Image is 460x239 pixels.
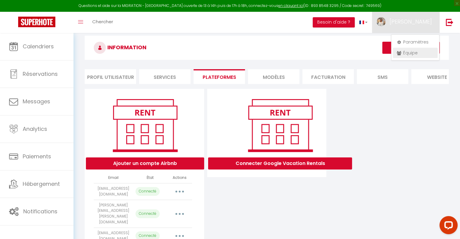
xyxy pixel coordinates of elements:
[23,125,47,133] span: Analytics
[208,157,352,170] button: Connecter Google Vacation Rentals
[23,208,57,215] span: Notifications
[135,209,160,218] p: Connecté
[23,70,58,78] span: Réservations
[393,37,438,47] a: Paramètres
[94,183,133,200] td: [EMAIL_ADDRESS][DOMAIN_NAME]
[85,36,449,60] h3: INFORMATION
[377,17,386,26] img: ...
[94,173,133,183] th: Email
[23,98,50,105] span: Messages
[313,17,355,27] button: Besoin d'aide ?
[372,12,439,33] a: ... [PERSON_NAME]
[390,18,432,25] span: [PERSON_NAME]
[139,69,191,84] li: Services
[168,173,192,183] th: Actions
[446,18,453,26] img: logout
[23,180,60,188] span: Hébergement
[278,3,303,8] a: en cliquant ici
[94,200,133,228] td: [PERSON_NAME][EMAIL_ADDRESS][PERSON_NAME][DOMAIN_NAME]
[86,157,204,170] button: Ajouter un compte Airbnb
[23,153,51,160] span: Paiements
[135,187,160,196] p: Connecté
[133,173,168,183] th: État
[85,69,136,84] li: Profil Utilisateur
[357,69,408,84] li: SMS
[92,18,113,25] span: Chercher
[88,12,118,33] a: Chercher
[194,69,245,84] li: Plateformes
[23,43,54,50] span: Calendriers
[242,96,319,154] img: rent.png
[302,69,354,84] li: Facturation
[18,17,55,27] img: Super Booking
[382,42,440,54] button: Enregistrer
[248,69,299,84] li: MODÈLES
[435,214,460,239] iframe: LiveChat chat widget
[106,96,184,154] img: rent.png
[393,48,438,58] a: Équipe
